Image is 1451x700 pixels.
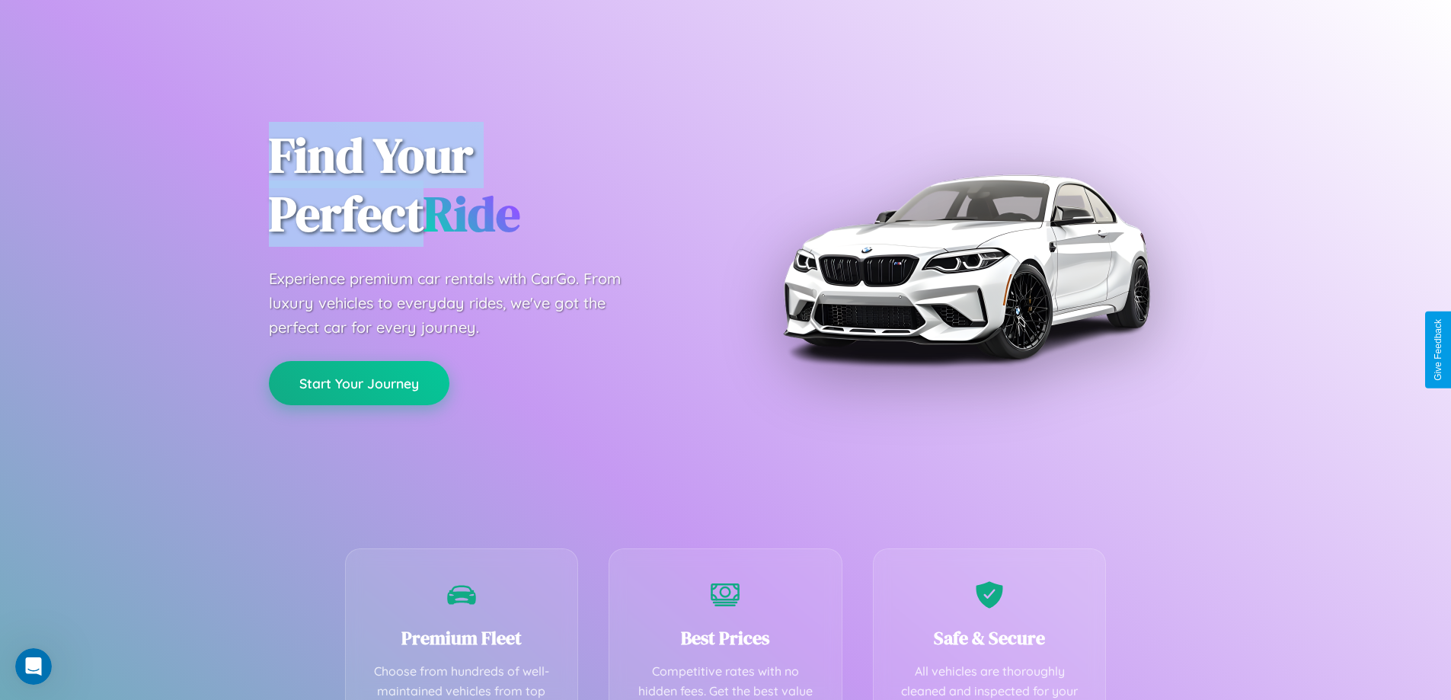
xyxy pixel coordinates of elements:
img: Premium BMW car rental vehicle [775,76,1156,457]
h3: Safe & Secure [896,625,1083,650]
h1: Find Your Perfect [269,126,703,244]
p: Experience premium car rentals with CarGo. From luxury vehicles to everyday rides, we've got the ... [269,267,650,340]
button: Start Your Journey [269,361,449,405]
iframe: Intercom live chat [15,648,52,685]
div: Give Feedback [1433,319,1443,381]
h3: Premium Fleet [369,625,555,650]
h3: Best Prices [632,625,819,650]
span: Ride [423,181,520,247]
